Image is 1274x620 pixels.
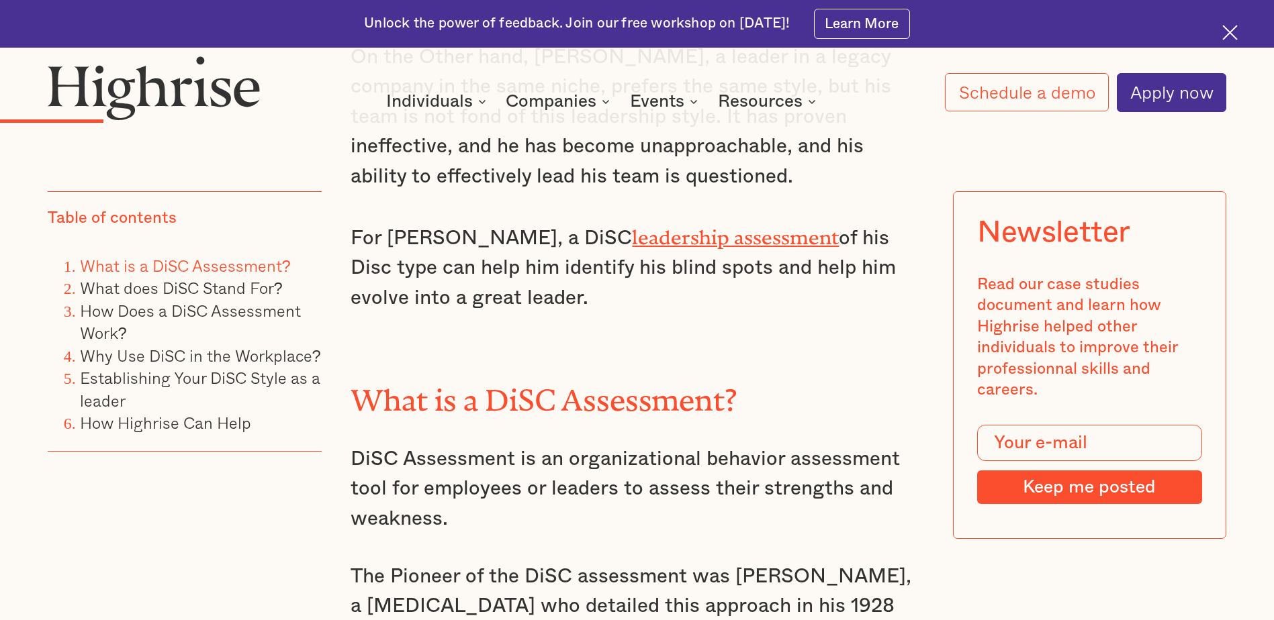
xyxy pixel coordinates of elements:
a: Establishing Your DiSC Style as a leader [80,365,320,413]
h2: What is a DiSC Assessment? [351,376,923,410]
a: Schedule a demo [945,73,1108,111]
div: Read our case studies document and learn how Highrise helped other individuals to improve their p... [977,274,1201,401]
div: Resources [718,93,820,109]
img: Cross icon [1222,25,1238,40]
a: What does DiSC Stand For? [80,275,283,300]
div: Resources [718,93,803,109]
div: Table of contents [48,207,177,229]
p: For [PERSON_NAME], a DiSC of his Disc type can help him identify his blind spots and help him evo... [351,219,923,313]
a: Why Use DiSC in the Workplace? [80,342,321,367]
div: Events [630,93,684,109]
div: Newsletter [977,215,1130,250]
input: Your e-mail [977,425,1201,460]
img: Highrise logo [48,56,261,120]
a: How Does a DiSC Assessment Work? [80,297,301,345]
div: Companies [506,93,596,109]
div: Events [630,93,702,109]
a: Learn More [814,9,910,39]
div: Companies [506,93,614,109]
a: How Highrise Can Help [80,410,251,435]
p: DiSC Assessment is an organizational behavior assessment tool for employees or leaders to assess ... [351,444,923,533]
div: Individuals [386,93,490,109]
a: Apply now [1117,73,1226,112]
div: Unlock the power of feedback. Join our free workshop on [DATE]! [364,14,790,33]
form: Modal Form [977,425,1201,504]
div: Individuals [386,93,473,109]
a: leadership assessment [632,226,839,239]
a: What is a DiSC Assessment? [80,252,291,277]
input: Keep me posted [977,470,1201,504]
